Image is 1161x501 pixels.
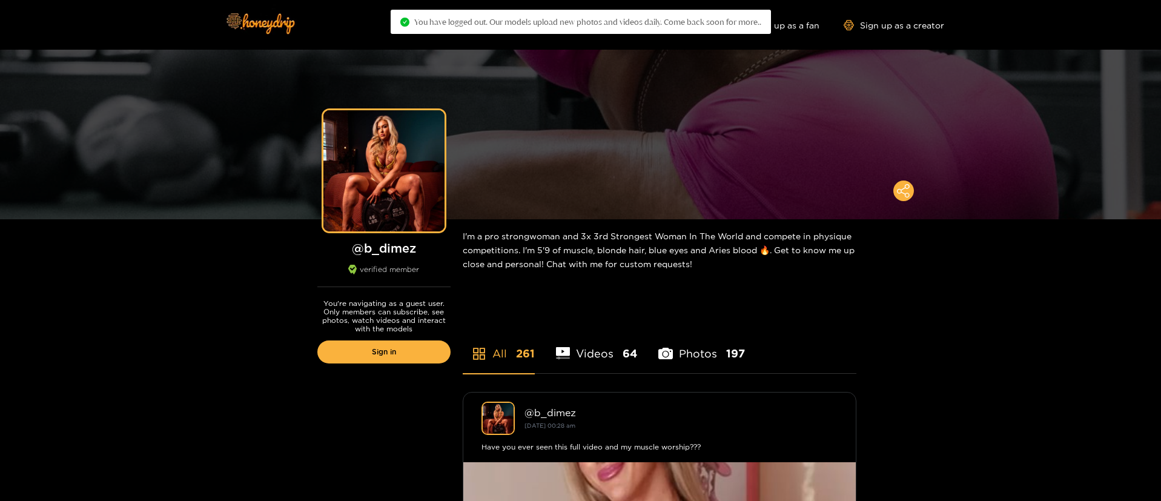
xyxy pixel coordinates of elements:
[317,241,451,256] h1: @ b_dimez
[736,20,819,30] a: Sign up as a fan
[658,319,745,373] li: Photos
[481,402,515,435] img: b_dimez
[524,407,838,418] div: @ b_dimez
[726,346,745,361] span: 197
[623,346,637,361] span: 64
[463,219,856,280] div: I'm a pro strongwoman and 3x 3rd Strongest Woman In The World and compete in physique competition...
[481,441,838,453] div: Have you ever seen this full video and my muscle worship???
[844,20,944,30] a: Sign up as a creator
[524,422,575,429] small: [DATE] 00:28 am
[317,340,451,363] a: Sign in
[400,18,409,27] span: check-circle
[317,299,451,333] p: You're navigating as a guest user. Only members can subscribe, see photos, watch videos and inter...
[556,319,638,373] li: Videos
[317,265,451,287] div: verified member
[463,319,535,373] li: All
[472,347,486,361] span: appstore
[414,17,761,27] span: You have logged out. Our models upload new photos and videos daily. Come back soon for more..
[516,346,535,361] span: 261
